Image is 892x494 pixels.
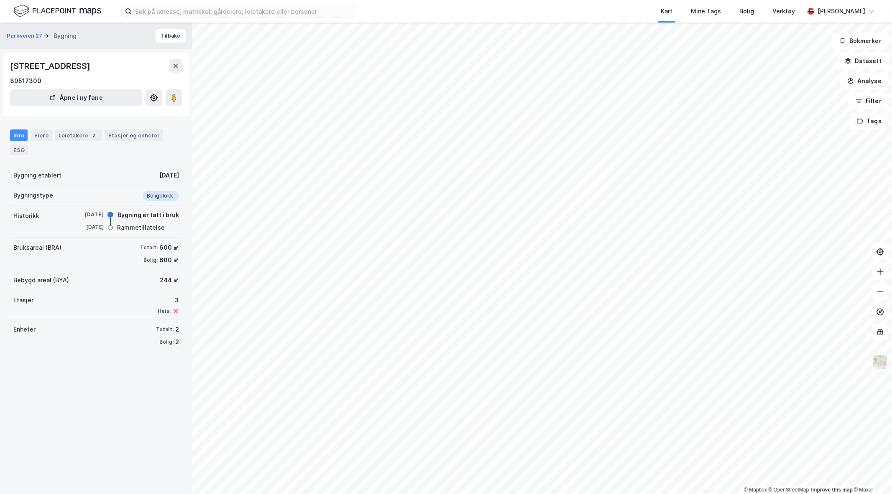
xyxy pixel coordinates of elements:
div: Totalt: [140,244,158,251]
button: Parkveien 27 [7,32,44,40]
div: Verktøy [772,6,795,16]
div: 244 ㎡ [160,275,179,285]
div: 2 [175,337,179,347]
div: Bolig: [159,339,174,345]
button: Tags [850,113,889,129]
div: 3 [158,295,179,305]
div: Mine Tags [691,6,721,16]
img: Z [872,354,888,370]
a: OpenStreetMap [769,487,809,493]
div: Bolig: [143,257,158,263]
button: Bokmerker [832,33,889,49]
div: Heis: [158,308,171,314]
iframe: Chat Widget [850,454,892,494]
div: Kontrollprogram for chat [850,454,892,494]
div: 2 [90,131,98,139]
div: Rammetillatelse [117,223,165,233]
div: Bygning [54,31,77,41]
button: Tilbake [156,29,186,43]
div: Bygningstype [13,190,53,200]
button: Datasett [838,53,889,69]
div: Eiere [31,129,52,141]
input: Søk på adresse, matrikkel, gårdeiere, leietakere eller personer [132,5,355,18]
div: ESG [10,144,28,155]
div: [STREET_ADDRESS] [10,59,92,73]
div: Historikk [13,211,39,221]
div: [PERSON_NAME] [818,6,865,16]
div: 600 ㎡ [159,243,179,253]
a: Improve this map [811,487,853,493]
div: 80517300 [10,76,41,86]
div: Kart [661,6,672,16]
div: Info [10,129,28,141]
button: Åpne i ny fane [10,89,142,106]
div: [DATE] [70,223,104,231]
div: Etasjer og enheter [108,132,160,139]
div: Leietakere [55,129,102,141]
div: Bolig [739,6,754,16]
div: Bebygd areal (BYA) [13,275,69,285]
div: [DATE] [159,170,179,180]
div: 2 [175,324,179,334]
div: Totalt: [156,326,174,333]
img: logo.f888ab2527a4732fd821a326f86c7f29.svg [13,4,101,18]
button: Filter [849,93,889,109]
button: Analyse [840,73,889,89]
div: Enheter [13,324,36,334]
div: 600 ㎡ [159,255,179,265]
div: Bygning etablert [13,170,61,180]
div: [DATE] [70,211,104,218]
a: Mapbox [744,487,767,493]
div: Bruksareal (BRA) [13,243,61,253]
div: Bygning er tatt i bruk [118,210,179,220]
div: Etasjer [13,295,33,305]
